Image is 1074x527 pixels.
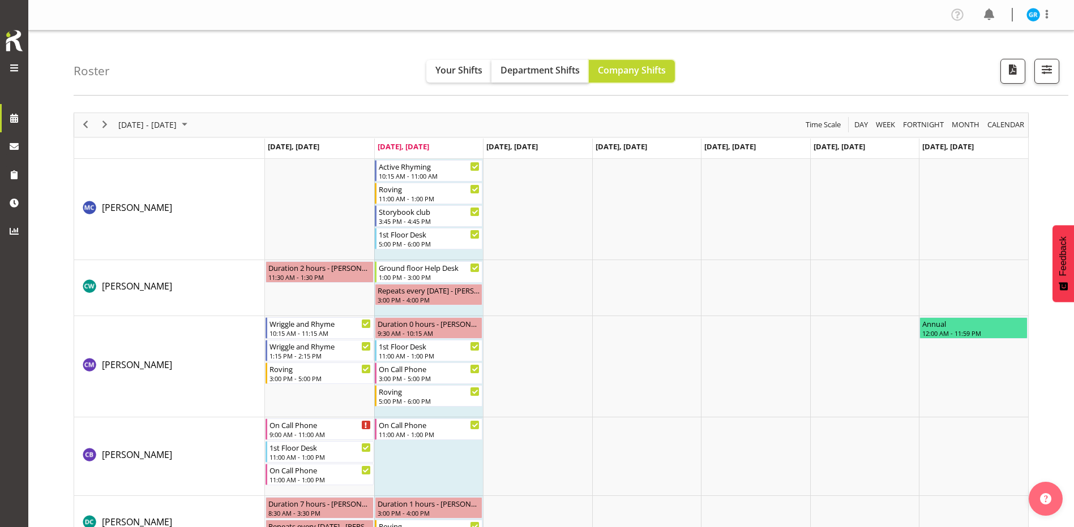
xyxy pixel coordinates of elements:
span: Feedback [1058,236,1068,276]
div: previous period [76,113,95,137]
img: help-xxl-2.png [1040,493,1051,504]
button: Company Shifts [589,60,675,83]
div: 10:15 AM - 11:15 AM [269,329,371,338]
button: Timeline Month [950,118,982,132]
div: 11:00 AM - 1:00 PM [269,475,371,484]
div: Chamique Mamolo"s event - On Call Phone Begin From Tuesday, August 26, 2025 at 3:00:00 PM GMT+12:... [375,362,483,384]
span: Week [875,118,896,132]
span: Your Shifts [435,64,482,76]
td: Aurora Catu resource [74,159,265,260]
div: 9:30 AM - 10:15 AM [378,329,480,338]
div: Chamique Mamolo"s event - Annual Begin From Sunday, August 31, 2025 at 12:00:00 AM GMT+12:00 Ends... [919,317,1028,339]
div: 11:00 AM - 1:00 PM [269,452,371,461]
div: Roving [269,363,371,374]
div: On Call Phone [379,419,480,430]
td: Catherine Wilson resource [74,260,265,316]
div: 9:00 AM - 11:00 AM [269,430,371,439]
div: 3:00 PM - 5:00 PM [379,374,480,383]
div: next period [95,113,114,137]
div: Aurora Catu"s event - Storybook club Begin From Tuesday, August 26, 2025 at 3:45:00 PM GMT+12:00 ... [375,205,483,227]
div: 5:00 PM - 6:00 PM [379,396,480,405]
td: Chamique Mamolo resource [74,316,265,417]
div: On Call Phone [269,464,371,476]
button: Feedback - Show survey [1052,225,1074,302]
span: Fortnight [902,118,945,132]
div: Chamique Mamolo"s event - Roving Begin From Tuesday, August 26, 2025 at 5:00:00 PM GMT+12:00 Ends... [375,385,483,407]
div: Catherine Wilson"s event - Duration 2 hours - Catherine Wilson Begin From Monday, August 25, 2025... [266,261,374,283]
div: 1st Floor Desk [379,340,480,352]
div: 3:00 PM - 4:00 PM [378,508,480,517]
div: Chris Broad"s event - 1st Floor Desk Begin From Monday, August 25, 2025 at 11:00:00 AM GMT+12:00 ... [266,441,374,463]
button: Fortnight [901,118,946,132]
div: Chamique Mamolo"s event - Roving Begin From Monday, August 25, 2025 at 3:00:00 PM GMT+12:00 Ends ... [266,362,374,384]
div: 8:30 AM - 3:30 PM [268,508,371,517]
div: Chris Broad"s event - On Call Phone Begin From Monday, August 25, 2025 at 11:00:00 AM GMT+12:00 E... [266,464,374,485]
span: [DATE] - [DATE] [117,118,178,132]
div: Duration 7 hours - [PERSON_NAME] [268,498,371,509]
button: Timeline Day [853,118,870,132]
div: 3:45 PM - 4:45 PM [379,217,480,226]
div: 3:00 PM - 4:00 PM [378,295,480,304]
button: Time Scale [804,118,843,132]
div: 10:15 AM - 11:00 AM [379,171,480,180]
div: Chamique Mamolo"s event - 1st Floor Desk Begin From Tuesday, August 26, 2025 at 11:00:00 AM GMT+1... [375,340,483,361]
div: Aurora Catu"s event - Active Rhyming Begin From Tuesday, August 26, 2025 at 10:15:00 AM GMT+12:00... [375,160,483,182]
span: [DATE], [DATE] [704,141,756,152]
button: August 2025 [117,118,192,132]
a: [PERSON_NAME] [102,448,172,461]
div: Donald Cunningham"s event - Duration 7 hours - Donald Cunningham Begin From Monday, August 25, 20... [266,497,374,519]
div: On Call Phone [269,419,371,430]
div: On Call Phone [379,363,480,374]
div: 5:00 PM - 6:00 PM [379,239,480,248]
div: Catherine Wilson"s event - Repeats every tuesday - Catherine Wilson Begin From Tuesday, August 26... [375,284,483,305]
div: 11:00 AM - 1:00 PM [379,194,480,203]
div: 1st Floor Desk [379,228,480,240]
div: Chamique Mamolo"s event - Wriggle and Rhyme Begin From Monday, August 25, 2025 at 10:15:00 AM GMT... [266,317,374,339]
div: 12:00 AM - 11:59 PM [922,329,1025,338]
div: Ground floor Help Desk [379,262,480,273]
div: August 25 - 31, 2025 [114,113,194,137]
div: Donald Cunningham"s event - Duration 1 hours - Donald Cunningham Begin From Tuesday, August 26, 2... [375,497,483,519]
span: Company Shifts [598,64,666,76]
span: [DATE], [DATE] [268,141,319,152]
span: [DATE], [DATE] [814,141,865,152]
div: Aurora Catu"s event - 1st Floor Desk Begin From Tuesday, August 26, 2025 at 5:00:00 PM GMT+12:00 ... [375,228,483,249]
div: Annual [922,318,1025,329]
span: calendar [986,118,1025,132]
h4: Roster [74,64,110,77]
div: Duration 0 hours - [PERSON_NAME] [378,318,480,329]
div: Chamique Mamolo"s event - Duration 0 hours - Chamique Mamolo Begin From Tuesday, August 26, 2025 ... [375,317,483,339]
div: Duration 1 hours - [PERSON_NAME] [378,498,480,509]
span: Department Shifts [500,64,580,76]
img: Rosterit icon logo [3,28,25,53]
button: Month [986,118,1026,132]
div: Chris Broad"s event - On Call Phone Begin From Tuesday, August 26, 2025 at 11:00:00 AM GMT+12:00 ... [375,418,483,440]
div: 11:00 AM - 1:00 PM [379,351,480,360]
div: Wriggle and Rhyme [269,340,371,352]
span: [DATE], [DATE] [378,141,429,152]
div: Chamique Mamolo"s event - Wriggle and Rhyme Begin From Monday, August 25, 2025 at 1:15:00 PM GMT+... [266,340,374,361]
div: Repeats every [DATE] - [PERSON_NAME] [378,284,480,296]
div: 11:00 AM - 1:00 PM [379,430,480,439]
a: [PERSON_NAME] [102,201,172,214]
button: Filter Shifts [1034,59,1059,84]
div: 1:00 PM - 3:00 PM [379,273,480,282]
div: 1:15 PM - 2:15 PM [269,351,371,360]
td: Chris Broad resource [74,417,265,496]
span: [DATE], [DATE] [922,141,974,152]
a: [PERSON_NAME] [102,358,172,372]
a: [PERSON_NAME] [102,279,172,293]
div: 3:00 PM - 5:00 PM [269,374,371,383]
div: 1st Floor Desk [269,442,371,453]
span: Day [853,118,869,132]
div: Aurora Catu"s event - Roving Begin From Tuesday, August 26, 2025 at 11:00:00 AM GMT+12:00 Ends At... [375,183,483,204]
div: 11:30 AM - 1:30 PM [268,273,371,282]
button: Next [97,118,113,132]
span: [PERSON_NAME] [102,448,172,461]
button: Download a PDF of the roster according to the set date range. [1000,59,1025,84]
div: Wriggle and Rhyme [269,318,371,329]
div: Duration 2 hours - [PERSON_NAME] [268,262,371,273]
button: Your Shifts [426,60,491,83]
span: Month [951,118,981,132]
